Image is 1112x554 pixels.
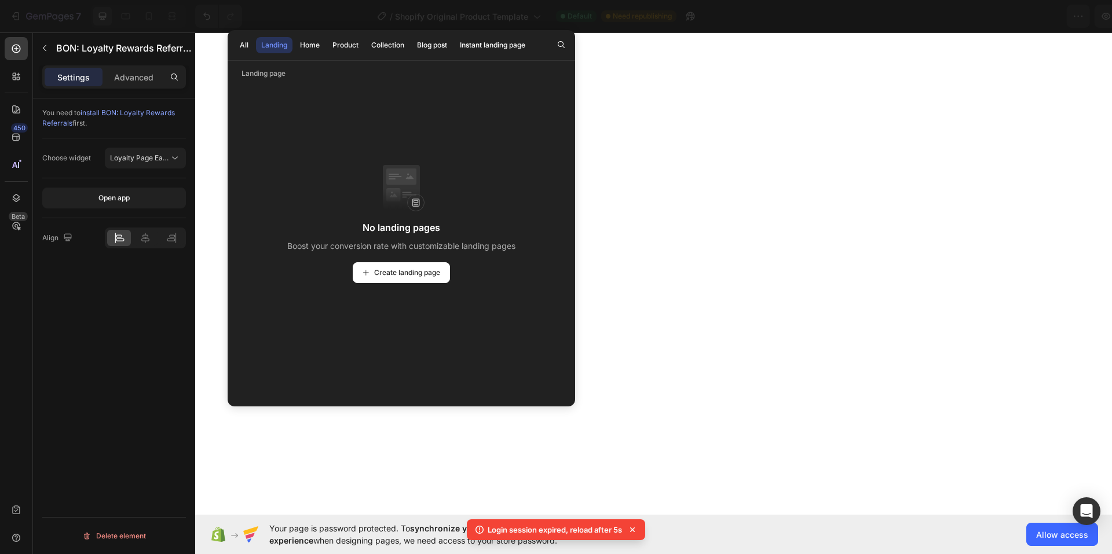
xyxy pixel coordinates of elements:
[417,40,447,50] div: Blog post
[269,523,594,545] span: synchronize your theme style & enhance your experience
[1073,497,1100,525] div: Open Intercom Messenger
[332,40,359,50] div: Product
[110,153,200,162] span: Loyalty Page Earning Block
[256,37,292,53] button: Landing
[366,37,409,53] button: Collection
[42,527,186,545] button: Delete element
[11,123,28,133] div: 450
[568,11,592,21] span: Default
[390,10,393,23] span: /
[1036,529,1088,541] span: Allow access
[76,9,81,23] p: 7
[269,522,639,546] span: Your page is password protected. To when designing pages, we need access to your store password.
[82,529,146,543] div: Delete element
[9,212,28,221] div: Beta
[353,262,450,283] button: Create landing page
[5,5,86,28] button: 7
[613,11,672,21] span: Need republishing
[374,267,440,278] span: Create landing page
[228,68,575,79] p: Landing page
[42,188,186,208] button: Open app
[56,41,193,55] p: BON: Loyalty Rewards Referrals
[1045,10,1074,23] div: Publish
[395,10,528,23] span: Shopify Original Product Template
[992,5,1030,28] button: Save
[57,71,90,83] p: Settings
[195,32,1112,515] iframe: To enrich screen reader interactions, please activate Accessibility in Grammarly extension settings
[105,148,186,168] button: Loyalty Page Earning Block
[235,37,254,53] button: All
[412,37,452,53] button: Blog post
[42,153,91,163] div: Choose widget
[371,40,404,50] div: Collection
[327,37,364,53] button: Product
[877,5,987,28] button: Assigned Products
[1026,523,1098,546] button: Allow access
[300,40,320,50] div: Home
[455,37,531,53] button: Instant landing page
[887,10,961,23] span: Assigned Products
[114,71,153,83] p: Advanced
[42,230,75,246] div: Align
[1035,5,1084,28] button: Publish
[488,524,622,535] p: Login session expired, reload after 5s
[1002,12,1021,21] span: Save
[460,40,525,50] div: Instant landing page
[363,221,440,234] span: No landing pages
[195,5,242,28] div: Undo/Redo
[295,37,325,53] button: Home
[42,108,186,129] div: You need to first.
[42,108,175,127] span: install BON: Loyalty Rewards Referrals
[98,193,130,203] div: Open app
[240,40,248,50] div: All
[287,239,515,253] span: Boost your conversion rate with customizable landing pages
[261,40,287,50] div: Landing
